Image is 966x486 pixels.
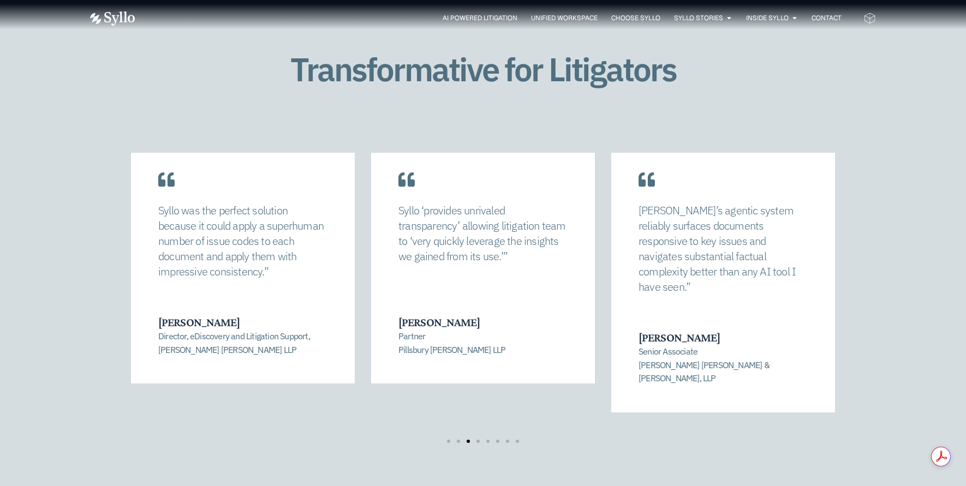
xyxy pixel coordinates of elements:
[611,153,835,412] div: 5 / 8
[157,13,842,23] nav: Menu
[398,203,568,264] p: Syllo ‘provides unrivaled transparency’ allowing litigation team to ‘very quickly leverage the in...
[158,203,327,279] p: Syllo was the perfect solution because it could apply a superhuman number of issue codes to each ...
[131,153,355,412] div: 3 / 8
[443,13,517,23] a: AI Powered Litigation
[398,329,567,356] p: Partner Pillsbury [PERSON_NAME] LLP
[812,13,842,23] a: Contact
[674,13,723,23] a: Syllo Stories
[476,440,480,443] span: Go to slide 4
[253,51,713,87] h1: Transformative for Litigators
[506,440,509,443] span: Go to slide 7
[611,13,660,23] a: Choose Syllo
[496,440,499,443] span: Go to slide 6
[158,315,326,329] h3: [PERSON_NAME]
[371,153,595,412] div: 4 / 8
[90,11,135,26] img: Vector
[746,13,789,23] a: Inside Syllo
[639,345,807,385] p: Senior Associate [PERSON_NAME] [PERSON_NAME] & [PERSON_NAME], LLP
[467,440,470,443] span: Go to slide 3
[398,315,567,329] h3: [PERSON_NAME]
[639,203,808,295] p: [PERSON_NAME]’s agentic system reliably surfaces documents responsive to key issues and navigates...
[447,440,450,443] span: Go to slide 1
[457,440,460,443] span: Go to slide 2
[639,331,807,345] h3: [PERSON_NAME]
[157,13,842,23] div: Menu Toggle
[158,329,326,356] p: Director, eDiscovery and Litigation Support, [PERSON_NAME] [PERSON_NAME] LLP
[486,440,490,443] span: Go to slide 5
[131,153,835,443] div: Carousel
[531,13,598,23] a: Unified Workspace
[516,440,519,443] span: Go to slide 8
